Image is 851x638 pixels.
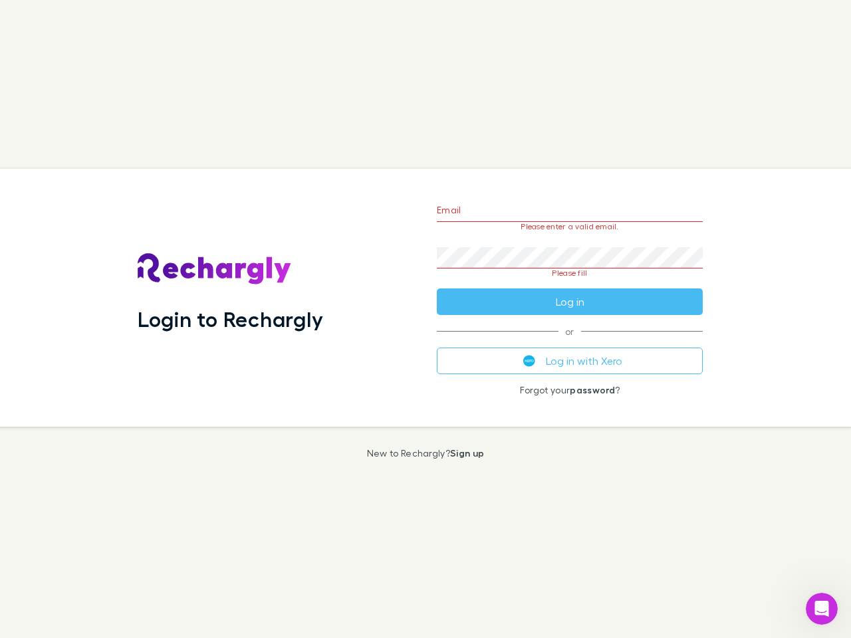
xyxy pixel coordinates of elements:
[138,306,323,332] h1: Login to Rechargly
[450,447,484,459] a: Sign up
[437,331,703,332] span: or
[806,593,838,625] iframe: Intercom live chat
[437,268,703,278] p: Please fill
[138,253,292,285] img: Rechargly's Logo
[437,385,703,395] p: Forgot your ?
[437,348,703,374] button: Log in with Xero
[437,222,703,231] p: Please enter a valid email.
[367,448,485,459] p: New to Rechargly?
[570,384,615,395] a: password
[523,355,535,367] img: Xero's logo
[437,288,703,315] button: Log in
